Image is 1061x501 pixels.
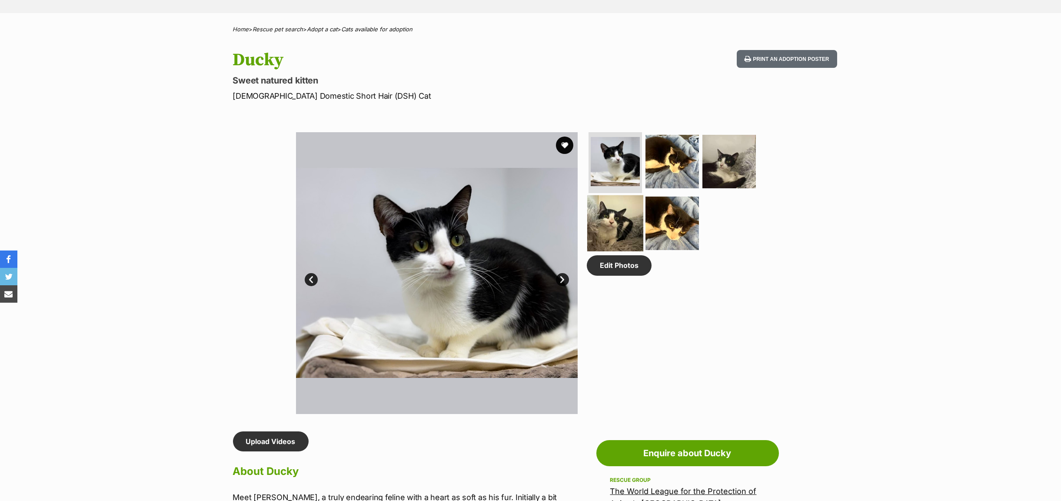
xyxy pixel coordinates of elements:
img: Photo of Ducky [296,132,578,414]
img: Photo of Ducky [591,137,640,186]
img: Photo of Ducky [587,195,643,251]
img: Photo of Ducky [645,135,699,188]
a: Adopt a cat [307,26,338,33]
h1: Ducky [233,50,601,70]
a: Edit Photos [587,255,652,275]
p: [DEMOGRAPHIC_DATA] Domestic Short Hair (DSH) Cat [233,90,601,102]
img: Photo of Ducky [645,197,699,250]
img: Photo of Ducky [702,135,756,188]
a: Enquire about Ducky [596,440,779,466]
button: Print an adoption poster [737,50,837,68]
a: Next [556,273,569,286]
p: Sweet natured kitten [233,74,601,87]
a: Cats available for adoption [342,26,413,33]
a: Rescue pet search [253,26,303,33]
button: favourite [556,137,573,154]
h2: About Ducky [233,462,592,481]
a: Prev [305,273,318,286]
a: Upload Videos [233,431,309,451]
div: Rescue group [610,477,765,484]
div: > > > [211,26,850,33]
a: Home [233,26,249,33]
